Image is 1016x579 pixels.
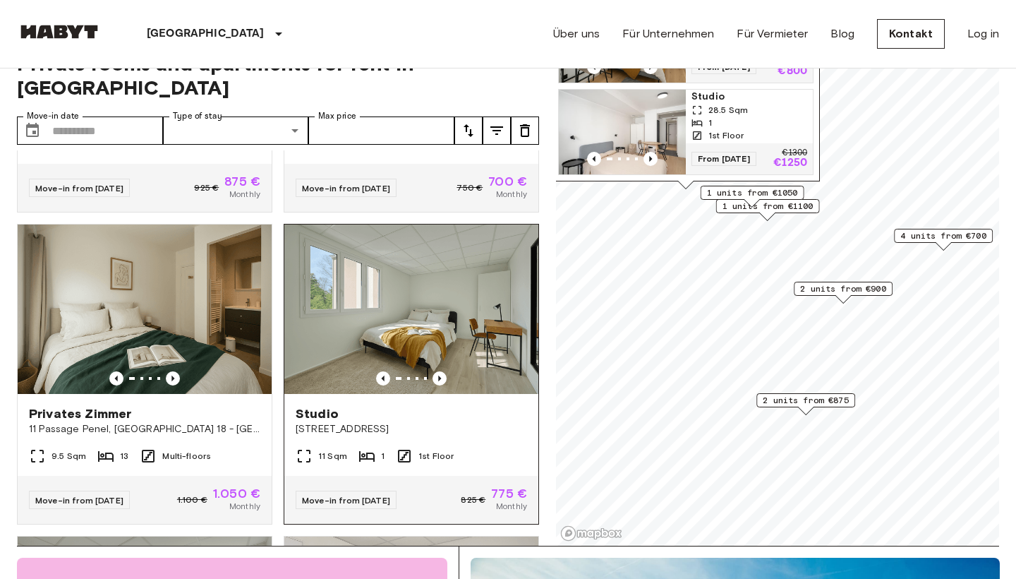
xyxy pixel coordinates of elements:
[900,229,986,242] span: 4 units from €700
[17,25,102,39] img: Habyt
[488,175,527,188] span: 700 €
[483,117,511,145] button: tune
[707,186,798,199] span: 1 units from €1050
[708,104,748,117] span: 28.5 Sqm
[177,494,207,506] span: 1.100 €
[559,90,686,174] img: Marketing picture of unit FR-18-002-012-01H
[553,25,600,42] a: Über uns
[967,25,999,42] a: Log in
[296,422,527,436] span: [STREET_ADDRESS]
[35,495,123,506] span: Move-in from [DATE]
[27,110,79,122] label: Move-in date
[763,394,849,407] span: 2 units from €875
[229,500,260,513] span: Monthly
[120,450,128,462] span: 13
[284,225,538,394] img: Marketing picture of unit FR-18-010-011-001
[302,495,390,506] span: Move-in from [DATE]
[109,371,123,386] button: Previous image
[456,181,483,194] span: 750 €
[691,90,807,104] span: Studio
[800,282,886,295] span: 2 units from €900
[782,149,807,157] p: €1300
[877,19,945,49] a: Kontakt
[194,181,219,194] span: 925 €
[830,25,854,42] a: Blog
[716,199,820,221] div: Map marker
[691,152,756,166] span: From [DATE]
[166,371,180,386] button: Previous image
[418,450,454,462] span: 1st Floor
[737,25,808,42] a: Für Vermieter
[643,152,658,166] button: Previous image
[224,175,260,188] span: 875 €
[496,188,527,201] span: Monthly
[18,225,272,394] img: Marketing picture of unit FR-18-011-001-008
[52,450,86,462] span: 9.5 Sqm
[773,157,807,169] p: €1250
[29,422,260,436] span: 11 Passage Penel, [GEOGRAPHIC_DATA] 18 - [GEOGRAPHIC_DATA]
[302,183,390,193] span: Move-in from [DATE]
[560,525,622,542] a: Mapbox logo
[894,229,993,251] div: Map marker
[778,66,807,77] p: €800
[162,450,211,462] span: Multi-floors
[284,224,539,525] a: Marketing picture of unit FR-18-010-011-001Previous imagePrevious imageStudio[STREET_ADDRESS]11 S...
[318,450,347,462] span: 11 Sqm
[701,186,804,208] div: Map marker
[794,282,893,304] div: Map marker
[381,450,385,462] span: 1
[708,129,744,142] span: 1st Floor
[556,35,999,546] canvas: Map
[318,110,356,122] label: Max price
[511,117,539,145] button: tune
[147,25,265,42] p: [GEOGRAPHIC_DATA]
[496,500,527,513] span: Monthly
[587,152,601,166] button: Previous image
[708,117,712,129] span: 1
[17,52,539,100] span: Private rooms and apartments for rent in [GEOGRAPHIC_DATA]
[173,110,222,122] label: Type of stay
[622,25,714,42] a: Für Unternehmen
[29,405,131,422] span: Privates Zimmer
[296,405,339,422] span: Studio
[229,188,260,201] span: Monthly
[558,89,814,175] a: Marketing picture of unit FR-18-002-012-01HPrevious imagePrevious imageStudio28.5 Sqm11st FloorFr...
[433,371,447,386] button: Previous image
[756,393,855,415] div: Map marker
[722,200,814,213] span: 1 units from €1100
[18,117,47,145] button: Choose date
[17,224,272,525] a: Marketing picture of unit FR-18-011-001-008Previous imagePrevious imagePrivates Zimmer11 Passage ...
[376,371,390,386] button: Previous image
[35,183,123,193] span: Move-in from [DATE]
[461,494,485,506] span: 825 €
[454,117,483,145] button: tune
[213,487,260,500] span: 1.050 €
[491,487,527,500] span: 775 €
